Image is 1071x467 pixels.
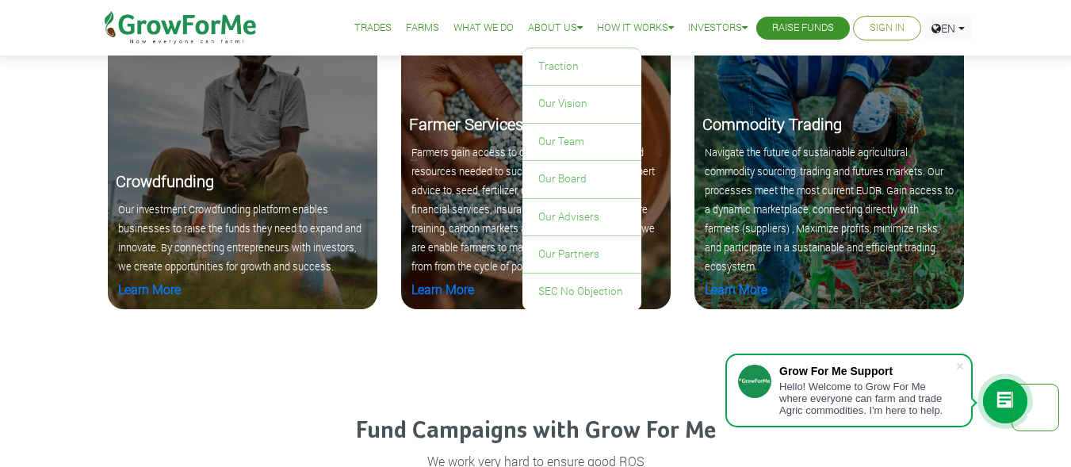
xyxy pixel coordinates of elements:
small: Navigate the future of sustainable agricultural commodity sourcing, trading and futures markets. ... [705,146,954,273]
div: Grow For Me Support [779,365,955,377]
a: What We Do [453,20,514,36]
a: Trades [354,20,392,36]
a: Farms [406,20,439,36]
a: Raise Funds [772,20,834,36]
a: Traction [522,48,641,85]
b: Crowdfunding [116,170,214,191]
a: Our Advisers [522,199,641,235]
a: Learn More [411,281,474,297]
a: Learn More [118,281,181,297]
a: Our Vision [522,86,641,122]
a: Our Partners [522,236,641,273]
a: EN [924,16,972,40]
a: Investors [688,20,748,36]
a: How it Works [597,20,674,36]
a: Our Board [522,161,641,197]
div: Hello! Welcome to Grow For Me where everyone can farm and trade Agric commodities. I'm here to help. [779,381,955,416]
b: Farmer Services [409,113,523,134]
a: SEC No Objection [522,274,641,310]
a: Learn More [705,281,767,297]
small: Our investment Crowdfunding platform enables businesses to raise the funds they need to expand an... [118,203,361,273]
a: Our Team [522,124,641,160]
h4: Fund Campaigns with Grow For Me [108,417,964,446]
b: Commodity Trading [702,113,842,134]
small: Farmers gain access to comprehensive support and resources needed to succeed as a farmer. From ex... [411,146,655,273]
a: Sign In [870,20,905,36]
a: About Us [528,20,583,36]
